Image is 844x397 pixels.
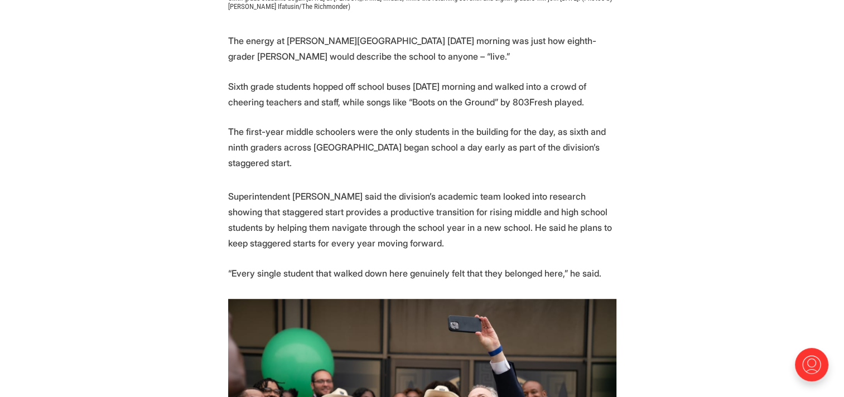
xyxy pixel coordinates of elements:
[228,33,616,64] p: The energy at [PERSON_NAME][GEOGRAPHIC_DATA] [DATE] morning was just how eighth-grader [PERSON_NA...
[785,342,844,397] iframe: portal-trigger
[228,265,616,281] p: “Every single student that walked down here genuinely felt that they belonged here,” he said.
[228,188,616,251] p: Superintendent [PERSON_NAME] said the division’s academic team looked into research showing that ...
[228,124,616,171] p: The first-year middle schoolers were the only students in the building for the day, as sixth and ...
[228,79,616,110] p: Sixth grade students hopped off school buses [DATE] morning and walked into a crowd of cheering t...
